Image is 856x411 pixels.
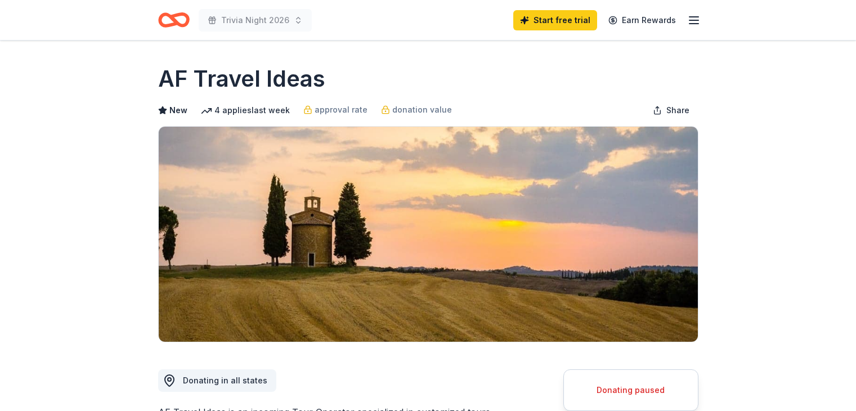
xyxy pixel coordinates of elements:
span: Trivia Night 2026 [221,14,289,27]
button: Trivia Night 2026 [199,9,312,32]
span: Share [666,104,689,117]
div: 4 applies last week [201,104,290,117]
span: approval rate [315,103,368,117]
span: New [169,104,187,117]
div: Donating paused [577,383,684,397]
a: Start free trial [513,10,597,30]
h1: AF Travel Ideas [158,63,325,95]
a: approval rate [303,103,368,117]
button: Share [644,99,698,122]
img: Image for AF Travel Ideas [159,127,698,342]
span: donation value [392,103,452,117]
a: donation value [381,103,452,117]
span: Donating in all states [183,376,267,385]
a: Earn Rewards [602,10,683,30]
a: Home [158,7,190,33]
